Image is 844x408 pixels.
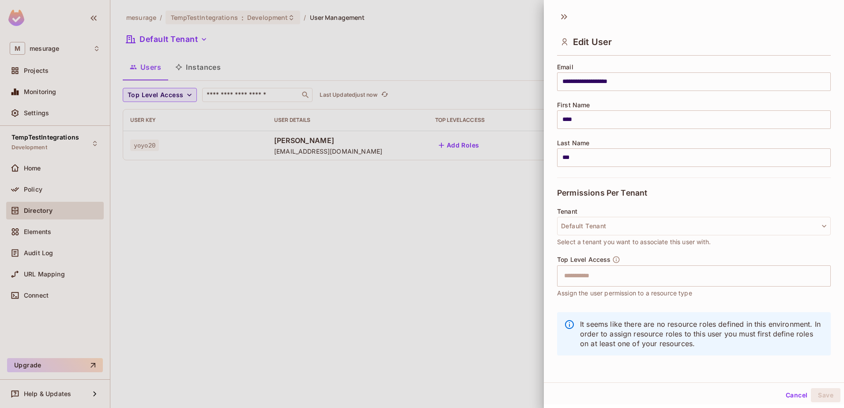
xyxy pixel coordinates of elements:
span: Tenant [557,208,577,215]
span: Last Name [557,140,589,147]
span: Select a tenant you want to associate this user with. [557,237,711,247]
span: Assign the user permission to a resource type [557,288,692,298]
button: Cancel [782,388,811,402]
button: Save [811,388,840,402]
button: Default Tenant [557,217,831,235]
span: Edit User [573,37,612,47]
span: Email [557,64,573,71]
span: Top Level Access [557,256,610,263]
span: Permissions Per Tenant [557,189,647,197]
p: It seems like there are no resource roles defined in this environment. In order to assign resourc... [580,319,824,348]
button: Open [826,275,828,276]
span: First Name [557,102,590,109]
